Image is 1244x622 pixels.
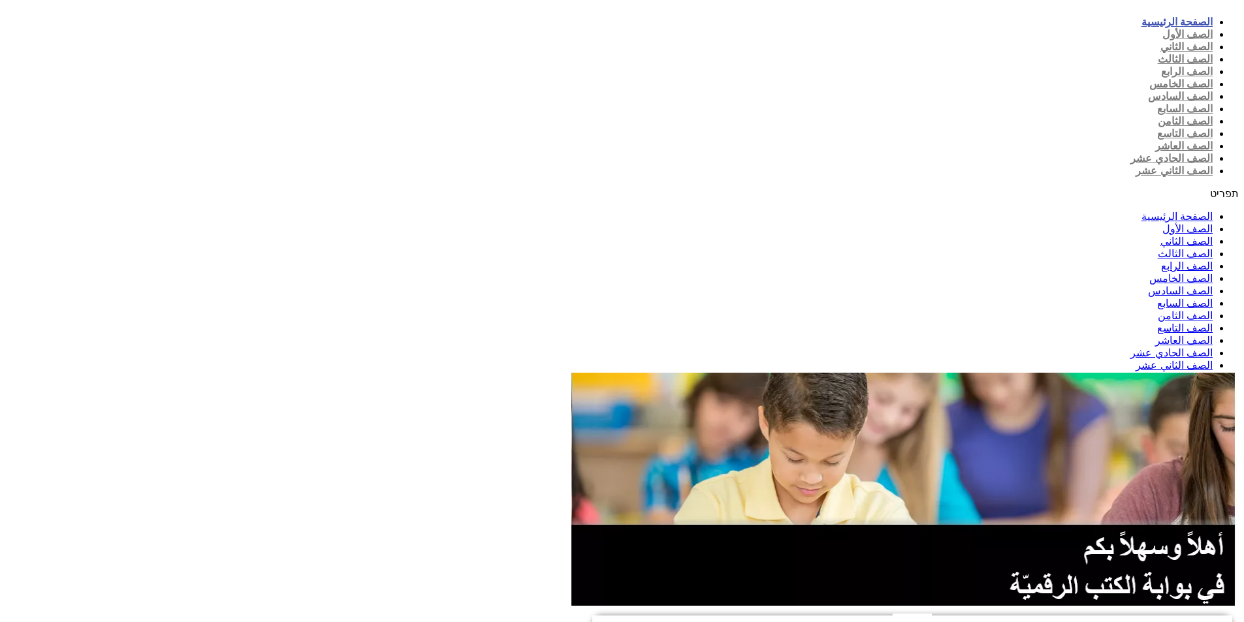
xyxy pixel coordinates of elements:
[1160,236,1213,247] a: الصف الثاني
[1162,29,1213,40] a: الصف الأول
[1148,91,1213,102] a: الصف السادس
[1136,165,1213,176] a: الصف الثاني عشر
[1157,128,1213,139] a: الصف التاسع
[1161,260,1213,272] a: الصف الرابع
[1162,223,1213,234] a: الصف الأول
[1148,285,1213,296] a: الصف السادس
[1158,54,1213,65] a: الصف الثالث
[1136,360,1213,371] a: الصف الثاني عشر
[1155,140,1213,151] a: الصف العاشر
[1141,211,1213,222] a: الصفحة الرئيسية
[1210,188,1239,199] span: תפריט
[176,187,1239,200] div: כפתור פתיחת תפריט
[1130,347,1213,358] a: الصف الحادي عشر
[1149,273,1213,284] a: الصف الخامس
[1158,116,1213,127] a: الصف الثامن
[1130,153,1213,164] a: الصف الحادي عشر
[1149,78,1213,89] a: الصف الخامس
[1157,103,1213,114] a: الصف السابع
[1141,16,1213,27] a: الصفحة الرئيسية
[1161,66,1213,77] a: الصف الرابع
[1158,310,1213,321] a: الصف الثامن
[1160,41,1213,52] a: الصف الثاني
[1157,322,1213,334] a: الصف التاسع
[1157,298,1213,309] a: الصف السابع
[1155,335,1213,346] a: الصف العاشر
[1158,248,1213,259] a: الصف الثالث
